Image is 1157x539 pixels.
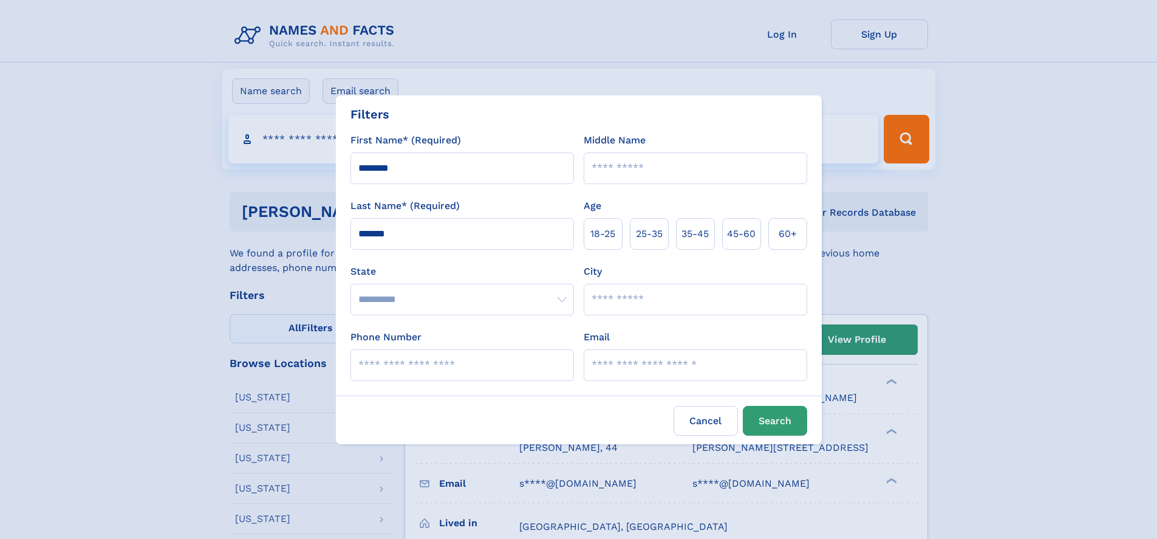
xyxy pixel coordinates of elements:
[350,133,461,148] label: First Name* (Required)
[779,227,797,241] span: 60+
[674,406,738,436] label: Cancel
[350,199,460,213] label: Last Name* (Required)
[743,406,807,436] button: Search
[584,330,610,345] label: Email
[590,227,615,241] span: 18‑25
[727,227,756,241] span: 45‑60
[350,264,574,279] label: State
[584,133,646,148] label: Middle Name
[636,227,663,241] span: 25‑35
[350,330,422,345] label: Phone Number
[681,227,709,241] span: 35‑45
[584,264,602,279] label: City
[584,199,601,213] label: Age
[350,105,389,123] div: Filters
